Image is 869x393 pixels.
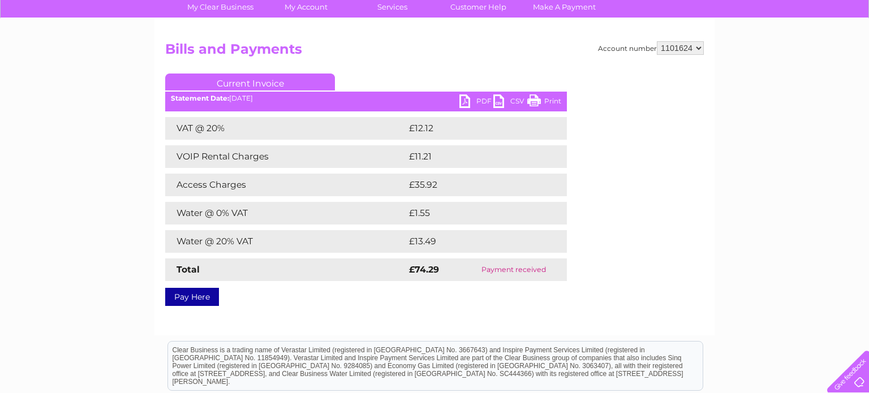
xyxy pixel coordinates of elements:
[409,264,439,275] strong: £74.29
[461,258,567,281] td: Payment received
[670,48,691,57] a: Water
[171,94,229,102] b: Statement Date:
[31,29,88,64] img: logo.png
[406,174,544,196] td: £35.92
[406,230,543,253] td: £13.49
[730,48,764,57] a: Telecoms
[598,41,704,55] div: Account number
[527,94,561,111] a: Print
[165,288,219,306] a: Pay Here
[832,48,858,57] a: Log out
[165,145,406,168] td: VOIP Rental Charges
[406,117,541,140] td: £12.12
[165,230,406,253] td: Water @ 20% VAT
[177,264,200,275] strong: Total
[165,202,406,224] td: Water @ 0% VAT
[165,41,704,63] h2: Bills and Payments
[656,6,734,20] a: 0333 014 3131
[165,174,406,196] td: Access Charges
[459,94,493,111] a: PDF
[406,145,540,168] td: £11.21
[165,94,567,102] div: [DATE]
[168,6,703,55] div: Clear Business is a trading name of Verastar Limited (registered in [GEOGRAPHIC_DATA] No. 3667643...
[165,74,335,90] a: Current Invoice
[165,117,406,140] td: VAT @ 20%
[771,48,787,57] a: Blog
[493,94,527,111] a: CSV
[698,48,723,57] a: Energy
[794,48,821,57] a: Contact
[406,202,539,224] td: £1.55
